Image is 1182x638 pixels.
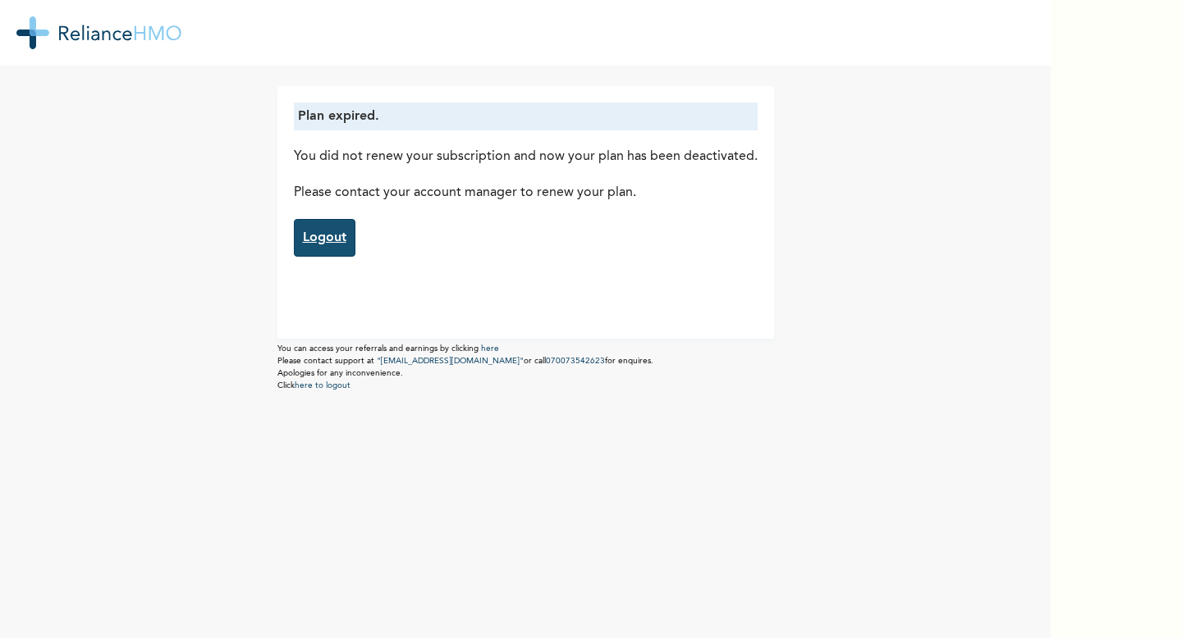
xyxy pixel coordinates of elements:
a: Logout [294,219,355,257]
p: You can access your referrals and earnings by clicking [277,343,774,355]
p: Click [277,380,774,392]
p: Please contact your account manager to renew your plan. [294,183,758,203]
p: Please contact support at or call for enquires. Apologies for any inconvenience. [277,355,774,380]
a: 070073542623 [546,357,605,365]
a: "[EMAIL_ADDRESS][DOMAIN_NAME]" [377,357,524,365]
a: here to logout [295,381,350,390]
img: RelianceHMO [16,16,181,49]
a: here [481,344,499,353]
p: You did not renew your subscription and now your plan has been deactivated. [294,147,758,166]
p: Plan expired. [298,107,754,126]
